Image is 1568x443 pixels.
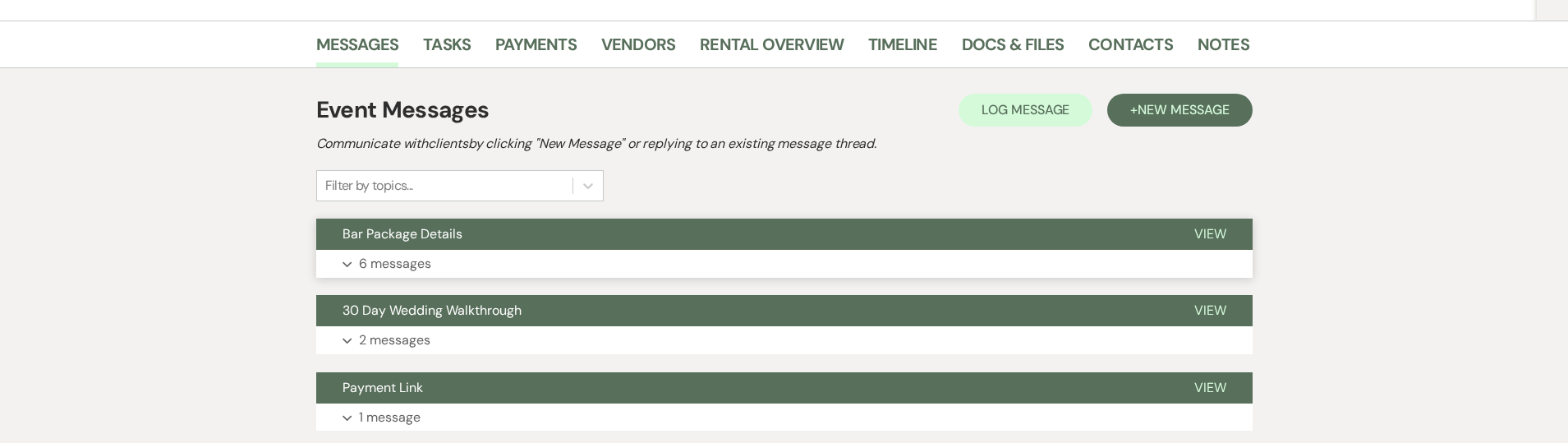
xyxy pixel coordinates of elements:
[1107,94,1252,127] button: +New Message
[423,31,471,67] a: Tasks
[1138,101,1229,118] span: New Message
[1088,31,1173,67] a: Contacts
[359,253,431,275] p: 6 messages
[495,31,577,67] a: Payments
[359,407,421,428] p: 1 message
[1198,31,1249,67] a: Notes
[1168,219,1253,250] button: View
[1194,379,1226,396] span: View
[1168,372,1253,404] button: View
[343,225,462,242] span: Bar Package Details
[316,93,490,127] h1: Event Messages
[316,372,1168,404] button: Payment Link
[1194,302,1226,319] span: View
[962,31,1064,67] a: Docs & Files
[982,101,1069,118] span: Log Message
[343,302,522,319] span: 30 Day Wedding Walkthrough
[325,176,413,196] div: Filter by topics...
[316,134,1253,154] h2: Communicate with clients by clicking "New Message" or replying to an existing message thread.
[316,295,1168,326] button: 30 Day Wedding Walkthrough
[316,219,1168,250] button: Bar Package Details
[316,326,1253,354] button: 2 messages
[316,404,1253,431] button: 1 message
[601,31,675,67] a: Vendors
[959,94,1092,127] button: Log Message
[359,330,430,351] p: 2 messages
[1194,225,1226,242] span: View
[868,31,937,67] a: Timeline
[700,31,844,67] a: Rental Overview
[1168,295,1253,326] button: View
[343,379,423,396] span: Payment Link
[316,31,399,67] a: Messages
[316,250,1253,278] button: 6 messages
